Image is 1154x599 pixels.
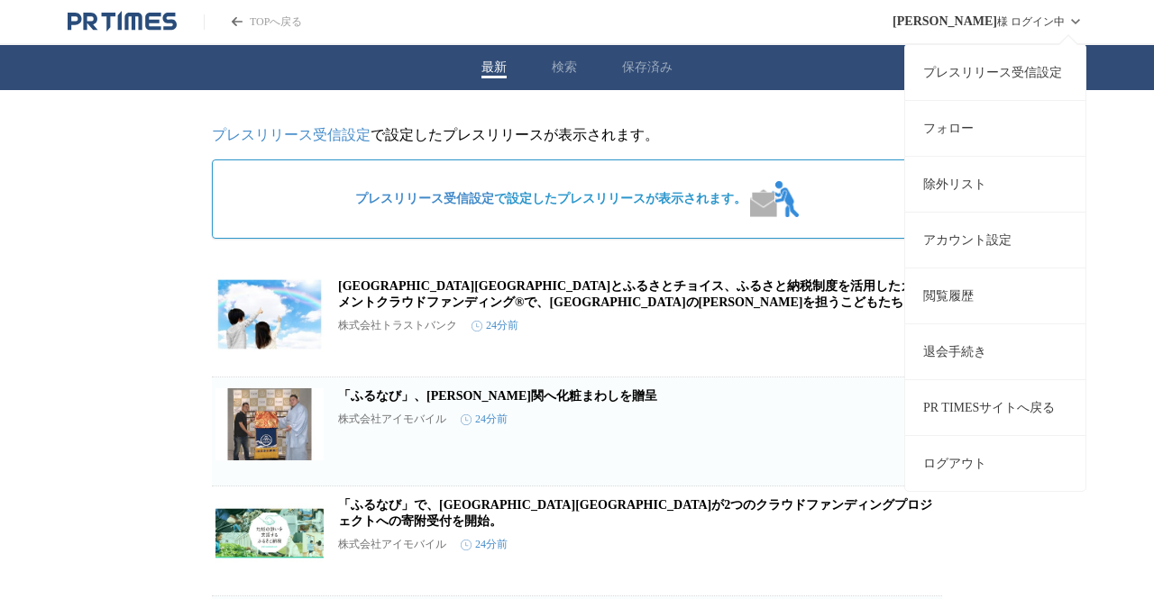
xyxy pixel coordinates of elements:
a: PR TIMESサイトへ戻る [905,379,1085,435]
span: [PERSON_NAME] [893,14,997,29]
p: 株式会社トラストバンク [338,318,457,333]
a: プレスリリース受信設定 [905,44,1085,100]
button: 保存済み [622,59,673,76]
button: 最新 [481,59,507,76]
button: 検索 [552,59,577,76]
p: で設定したプレスリリースが表示されます。 [212,126,942,145]
a: フォロー [905,100,1085,156]
a: 「ふるなび」、[PERSON_NAME]関へ化粧まわしを贈呈 [338,389,657,403]
a: プレスリリース受信設定 [212,127,371,142]
a: [GEOGRAPHIC_DATA][GEOGRAPHIC_DATA]とふるさとチョイス、ふるさと納税制度を活用したガバメントクラウドファンディング®で、[GEOGRAPHIC_DATA]の[PE... [338,279,929,325]
p: 株式会社アイモバイル [338,412,446,427]
button: ログアウト [905,435,1085,491]
img: 「ふるなび」、王鵬関へ化粧まわしを贈呈 [215,388,324,460]
time: 24分前 [472,318,518,333]
a: PR TIMESのトップページはこちら [204,14,302,30]
a: プレスリリース受信設定 [355,192,494,205]
time: 24分前 [461,537,508,552]
p: 株式会社アイモバイル [338,537,446,552]
span: で設定したプレスリリースが表示されます。 [355,191,746,207]
a: 除外リスト [905,156,1085,212]
a: アカウント設定 [905,212,1085,268]
a: 退会手続き [905,323,1085,379]
a: 「ふるなび」で、[GEOGRAPHIC_DATA][GEOGRAPHIC_DATA]が2つのクラウドファンディングプロジェクトへの寄附受付を開始。 [338,498,932,528]
time: 24分前 [461,412,508,427]
a: 閲覧履歴 [905,268,1085,323]
img: 神奈川県大磯町とふるさとチョイス、ふるさと納税制度を活用したガバメントクラウドファンディング®で、大磯町の未来を担うこどもたちを育む2つのプロジェクトを開始 [215,278,324,350]
a: PR TIMESのトップページはこちら [68,11,177,32]
img: 「ふるなび」で、佐賀県みやき町が2つのクラウドファンディングプロジェクトへの寄附受付を開始。 [215,497,324,569]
